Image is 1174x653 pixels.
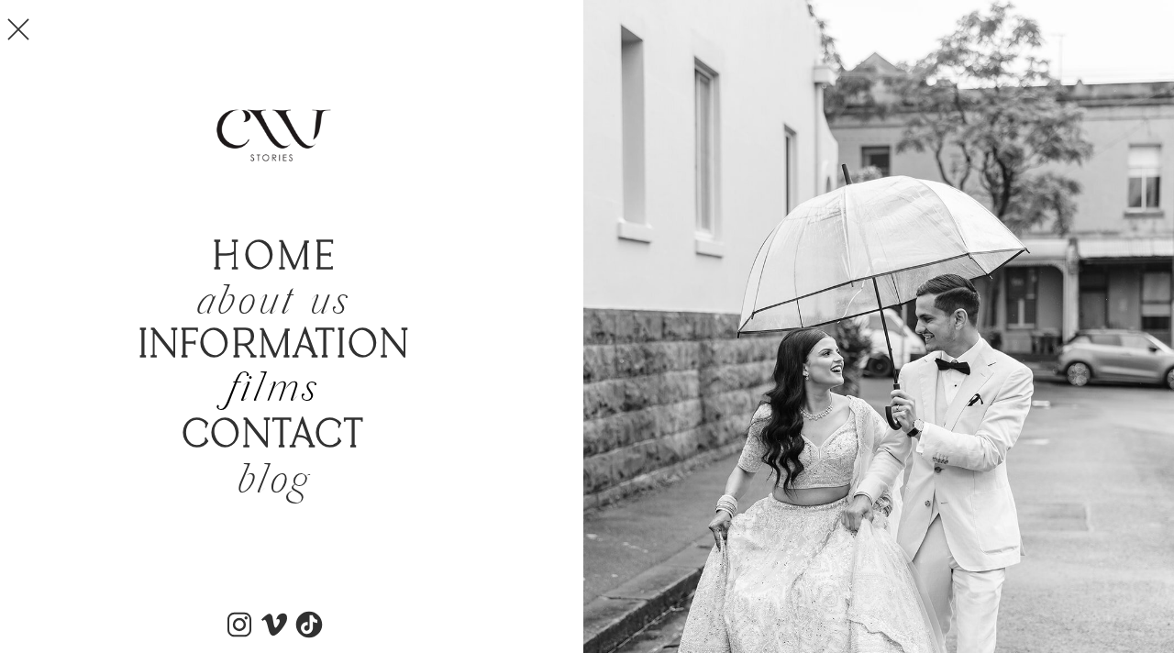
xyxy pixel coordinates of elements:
[186,370,360,413] a: films
[213,235,338,282] b: home
[140,415,405,458] a: Contact
[124,326,425,361] a: Information
[196,282,363,319] a: about us
[138,323,411,370] b: Information
[196,276,350,330] i: about us
[213,238,333,282] a: home
[182,413,365,459] b: Contact
[186,461,360,504] a: blog
[514,6,665,57] h1: cw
